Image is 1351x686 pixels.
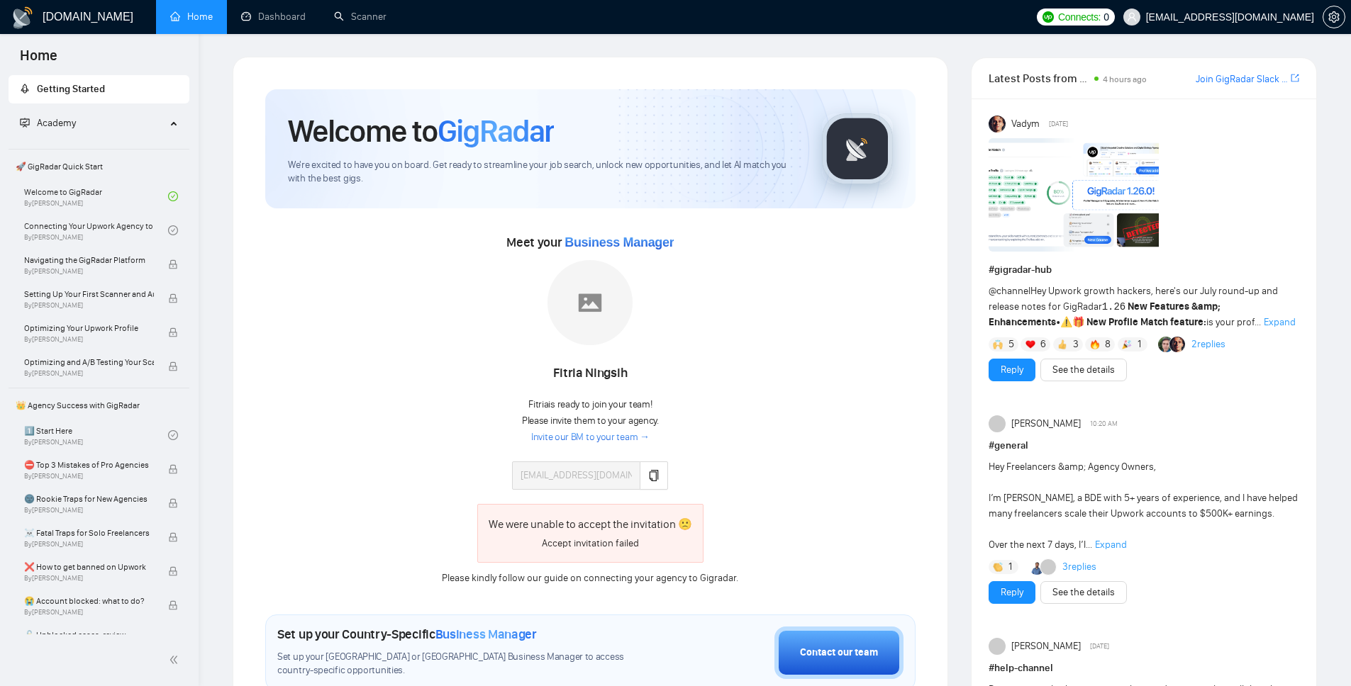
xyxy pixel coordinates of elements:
[1323,11,1345,23] a: setting
[168,191,178,201] span: check-circle
[565,235,674,249] span: Business Manager
[24,560,154,574] span: ❌ How to get banned on Upwork
[24,267,154,276] span: By [PERSON_NAME]
[168,532,178,542] span: lock
[9,45,69,75] span: Home
[168,293,178,303] span: lock
[20,118,30,128] span: fund-projection-screen
[1060,316,1072,328] span: ⚠️
[989,138,1159,252] img: F09AC4U7ATU-image.png
[24,506,154,514] span: By [PERSON_NAME]
[800,645,878,660] div: Contact our team
[168,327,178,337] span: lock
[1090,640,1109,653] span: [DATE]
[1001,585,1023,600] a: Reply
[506,235,674,250] span: Meet your
[438,112,554,150] span: GigRadar
[1052,362,1115,378] a: See the details
[1040,337,1046,352] span: 6
[1158,337,1174,352] img: Alex B
[1058,9,1101,25] span: Connects:
[24,321,154,335] span: Optimizing Your Upwork Profile
[1291,72,1299,84] span: export
[9,75,189,103] li: Getting Started
[1062,560,1096,574] a: 3replies
[1138,337,1141,352] span: 1
[1323,6,1345,28] button: setting
[1011,116,1040,132] span: Vadym
[512,361,668,386] div: Fitria Ningsih
[24,574,154,583] span: By [PERSON_NAME]
[1073,337,1079,352] span: 3
[24,215,168,246] a: Connecting Your Upwork Agency to GigRadarBy[PERSON_NAME]
[1049,118,1068,130] span: [DATE]
[277,626,537,642] h1: Set up your Country-Specific
[24,369,154,378] span: By [PERSON_NAME]
[527,572,568,584] a: our guide
[277,651,653,677] span: Set up your [GEOGRAPHIC_DATA] or [GEOGRAPHIC_DATA] Business Manager to access country-specific op...
[1291,72,1299,85] a: export
[24,253,154,267] span: Navigating the GigRadar Platform
[1011,416,1081,432] span: [PERSON_NAME]
[993,562,1003,572] img: 👏
[288,159,799,186] span: We're excited to have you on board. Get ready to streamline your job search, unlock new opportuni...
[989,285,1030,297] span: @channel
[11,6,34,29] img: logo
[24,458,154,472] span: ⛔ Top 3 Mistakes of Pro Agencies
[168,498,178,508] span: lock
[1264,316,1296,328] span: Expand
[1095,539,1127,551] span: Expand
[435,626,537,642] span: Business Manager
[1025,339,1035,349] img: ❤️
[489,515,692,533] div: We were unable to accept the invitation 🙁
[170,11,213,23] a: homeHome
[1191,337,1225,352] a: 2replies
[1323,11,1345,23] span: setting
[37,117,76,129] span: Academy
[640,461,668,490] button: copy
[241,11,306,23] a: dashboardDashboard
[489,536,692,551] div: Accept invitation failed
[1127,12,1137,22] span: user
[1090,339,1100,349] img: 🔥
[24,335,154,344] span: By [PERSON_NAME]
[1043,11,1054,23] img: upwork-logo.png
[989,285,1278,328] span: Hey Upwork growth hackers, here's our July round-up and release notes for GigRadar • is your prof...
[822,113,893,184] img: gigradar-logo.png
[24,287,154,301] span: Setting Up Your First Scanner and Auto-Bidder
[1102,301,1126,313] code: 1.26
[1001,362,1023,378] a: Reply
[10,152,188,181] span: 🚀 GigRadar Quick Start
[24,628,154,642] span: 🔓 Unblocked cases: review
[24,492,154,506] span: 🌚 Rookie Traps for New Agencies
[168,225,178,235] span: check-circle
[993,339,1003,349] img: 🙌
[989,461,1298,551] span: Hey Freelancers &amp; Agency Owners, I’m [PERSON_NAME], a BDE with 5+ years of experience, and I ...
[24,608,154,617] span: By [PERSON_NAME]
[168,430,178,440] span: check-circle
[774,626,904,679] button: Contact our team
[168,600,178,610] span: lock
[334,11,387,23] a: searchScanner
[989,262,1299,278] h1: # gigradar-hub
[1008,560,1012,574] span: 1
[1052,585,1115,600] a: See the details
[168,566,178,576] span: lock
[24,181,168,212] a: Welcome to GigRadarBy[PERSON_NAME]
[1057,339,1067,349] img: 👍
[1040,581,1127,604] button: See the details
[20,84,30,94] span: rocket
[1103,74,1147,84] span: 4 hours ago
[24,301,154,310] span: By [PERSON_NAME]
[528,398,652,410] span: Fitria is ready to join your team!
[20,117,76,129] span: Academy
[989,660,1299,676] h1: # help-channel
[169,653,183,667] span: double-left
[168,464,178,474] span: lock
[24,594,154,608] span: 😭 Account blocked: what to do?
[10,391,188,420] span: 👑 Agency Success with GigRadar
[168,259,178,269] span: lock
[24,526,154,540] span: ☠️ Fatal Traps for Solo Freelancers
[1090,417,1118,430] span: 10:20 AM
[288,112,554,150] h1: Welcome to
